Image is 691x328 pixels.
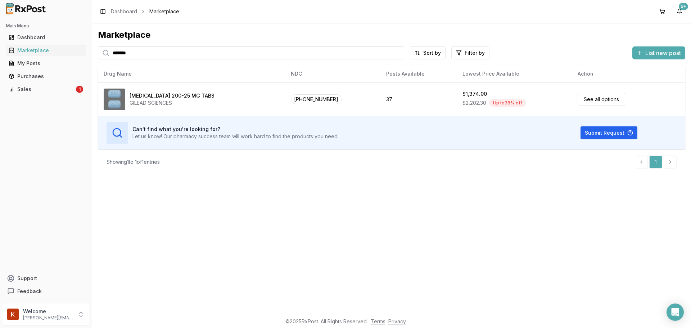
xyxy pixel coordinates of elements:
img: User avatar [7,309,19,320]
span: Marketplace [149,8,179,15]
span: Feedback [17,288,42,295]
button: Dashboard [3,32,89,43]
span: Sort by [423,49,441,57]
a: Purchases [6,70,86,83]
button: Sales1 [3,84,89,95]
button: Marketplace [3,45,89,56]
a: Terms [371,318,385,324]
p: Welcome [23,308,73,315]
nav: breadcrumb [111,8,179,15]
span: $2,202.30 [462,99,486,107]
button: Support [3,272,89,285]
a: My Posts [6,57,86,70]
th: Lowest Price Available [457,65,572,82]
span: List new post [645,49,681,57]
th: Action [572,65,685,82]
h3: Can't find what you're looking for? [132,126,339,133]
span: Filter by [465,49,485,57]
button: 9+ [674,6,685,17]
div: My Posts [9,60,83,67]
nav: pagination [635,156,677,169]
div: 1 [76,86,83,93]
td: 37 [380,82,457,116]
button: Filter by [451,46,489,59]
div: Purchases [9,73,83,80]
div: GILEAD SCIENCES [130,99,214,107]
th: NDC [285,65,380,82]
span: [PHONE_NUMBER] [291,94,342,104]
div: 9+ [679,3,688,10]
img: RxPost Logo [3,3,49,14]
img: Descovy 200-25 MG TABS [104,89,125,110]
a: See all options [578,93,625,105]
div: Up to 38 % off [489,99,526,107]
button: Sort by [410,46,446,59]
th: Posts Available [380,65,457,82]
button: List new post [632,46,685,59]
th: Drug Name [98,65,285,82]
a: Dashboard [6,31,86,44]
div: Marketplace [98,29,685,41]
a: List new post [632,50,685,57]
button: Purchases [3,71,89,82]
a: Privacy [388,318,406,324]
div: Sales [9,86,74,93]
h2: Main Menu [6,23,86,29]
div: [MEDICAL_DATA] 200-25 MG TABS [130,92,214,99]
div: Open Intercom Messenger [667,304,684,321]
div: Marketplace [9,47,83,54]
p: [PERSON_NAME][EMAIL_ADDRESS][DOMAIN_NAME] [23,315,73,321]
button: Feedback [3,285,89,298]
button: My Posts [3,58,89,69]
button: Submit Request [581,126,637,139]
p: Let us know! Our pharmacy success team will work hard to find the products you need. [132,133,339,140]
a: Sales1 [6,83,86,96]
div: Dashboard [9,34,83,41]
div: Showing 1 to 1 of 1 entries [107,158,160,166]
a: Marketplace [6,44,86,57]
a: 1 [649,156,662,169]
div: $1,374.00 [462,90,487,98]
a: Dashboard [111,8,137,15]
